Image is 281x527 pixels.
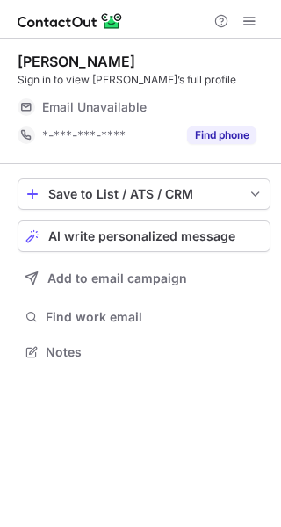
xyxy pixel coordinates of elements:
span: Notes [46,344,263,360]
button: Find work email [18,305,270,329]
div: Sign in to view [PERSON_NAME]’s full profile [18,72,270,88]
button: Notes [18,340,270,365]
span: Find work email [46,309,263,325]
button: Reveal Button [187,126,256,144]
button: save-profile-one-click [18,178,270,210]
div: [PERSON_NAME] [18,53,135,70]
button: AI write personalized message [18,220,270,252]
span: AI write personalized message [48,229,235,243]
button: Add to email campaign [18,263,270,294]
span: Add to email campaign [47,271,187,285]
div: Save to List / ATS / CRM [48,187,240,201]
img: ContactOut v5.3.10 [18,11,123,32]
span: Email Unavailable [42,99,147,115]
